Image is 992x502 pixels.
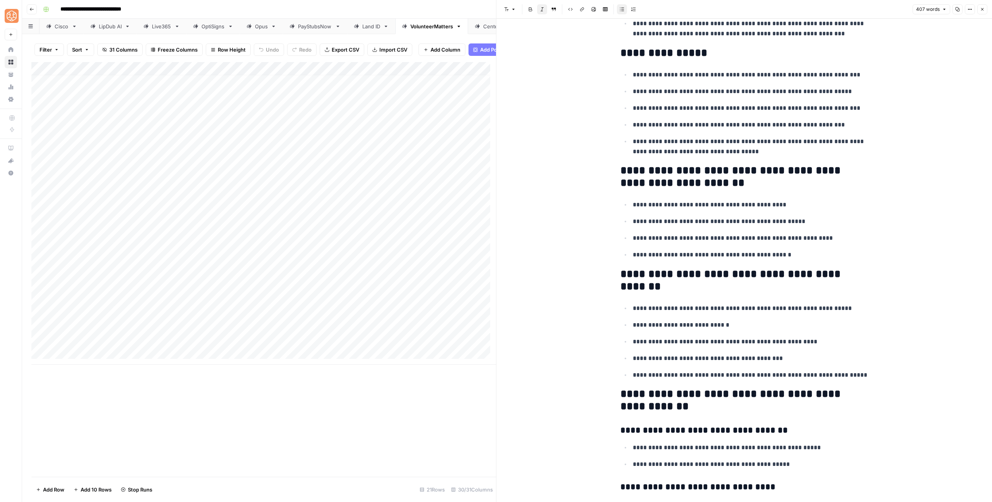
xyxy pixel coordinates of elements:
[362,23,380,30] div: Land ID
[5,81,17,93] a: Usage
[34,43,64,56] button: Filter
[72,46,82,54] span: Sort
[31,483,69,496] button: Add Row
[367,43,412,56] button: Import CSV
[395,19,468,34] a: VolunteerMatters
[5,167,17,179] button: Help + Support
[67,43,94,56] button: Sort
[298,23,332,30] div: PayStubsNow
[43,486,64,493] span: Add Row
[240,19,283,34] a: Opus
[283,19,347,34] a: PayStubsNow
[5,155,17,166] div: What's new?
[287,43,317,56] button: Redo
[347,19,395,34] a: Land ID
[5,142,17,154] a: AirOps Academy
[5,93,17,106] a: Settings
[152,23,171,30] div: Live365
[332,46,359,54] span: Export CSV
[418,43,465,56] button: Add Column
[379,46,407,54] span: Import CSV
[5,68,17,81] a: Your Data
[206,43,251,56] button: Row Height
[448,483,496,496] div: 30/31 Columns
[146,43,203,56] button: Freeze Columns
[84,19,137,34] a: LipDub AI
[254,43,284,56] button: Undo
[410,23,453,30] div: VolunteerMatters
[40,19,84,34] a: Cisco
[201,23,225,30] div: OptiSigns
[116,483,157,496] button: Stop Runs
[417,483,448,496] div: 21 Rows
[69,483,116,496] button: Add 10 Rows
[916,6,940,13] span: 407 words
[186,19,240,34] a: OptiSigns
[480,46,522,54] span: Add Power Agent
[97,43,143,56] button: 31 Columns
[5,43,17,56] a: Home
[109,46,138,54] span: 31 Columns
[5,6,17,26] button: Workspace: SimpleTiger
[299,46,312,54] span: Redo
[99,23,122,30] div: LipDub AI
[128,486,152,493] span: Stop Runs
[320,43,364,56] button: Export CSV
[81,486,112,493] span: Add 10 Rows
[158,46,198,54] span: Freeze Columns
[137,19,186,34] a: Live365
[40,46,52,54] span: Filter
[431,46,460,54] span: Add Column
[913,4,950,14] button: 407 words
[468,43,527,56] button: Add Power Agent
[5,9,19,23] img: SimpleTiger Logo
[468,19,527,34] a: Centerbase
[218,46,246,54] span: Row Height
[5,56,17,68] a: Browse
[483,23,512,30] div: Centerbase
[5,154,17,167] button: What's new?
[255,23,268,30] div: Opus
[266,46,279,54] span: Undo
[55,23,69,30] div: Cisco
